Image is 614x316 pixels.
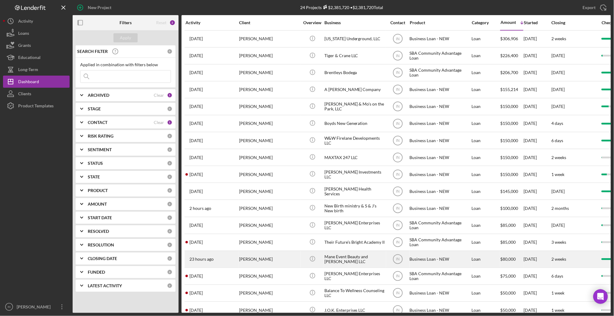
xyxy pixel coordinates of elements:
b: Filters [120,20,132,25]
b: CONTACT [88,120,107,125]
div: [DATE] [524,200,551,216]
div: [DATE] [524,251,551,267]
div: [PERSON_NAME] Investments LLC [324,166,385,182]
div: 0 [167,106,172,112]
span: $75,000 [501,273,516,279]
time: 2025-09-09 20:30 [189,189,203,194]
time: 2025-10-08 17:18 [189,172,203,177]
div: [PERSON_NAME] Enterprises LLC [324,268,385,284]
time: 2025-10-13 15:09 [189,87,203,92]
b: SEARCH FILTER [77,49,108,54]
time: 2025-10-13 21:21 [189,257,214,262]
div: Loan [472,251,500,267]
b: FUNDED [88,270,105,275]
span: $150,000 [501,121,518,126]
div: Tiger & Crane LLC [324,48,385,64]
div: SBA Community Advantage Loan [410,268,470,284]
b: STAGE [88,106,101,111]
text: IN [396,274,400,279]
div: Started [524,20,551,25]
div: [DATE] [524,99,551,115]
a: Activity [3,15,70,27]
div: Loan [472,48,500,64]
span: $100,000 [501,206,518,211]
div: [PERSON_NAME] [239,132,300,148]
time: 1 week [552,172,565,177]
time: [DATE] [552,104,565,109]
text: IN [396,240,400,245]
div: [DATE] [524,132,551,148]
a: Educational [3,51,70,64]
time: 2025-09-11 01:34 [189,274,203,279]
div: Closing [552,20,597,25]
button: Clients [3,88,70,100]
a: Long-Term [3,64,70,76]
div: Loan [472,200,500,216]
span: $50,000 [501,290,516,295]
div: Contact [386,20,409,25]
div: 24 Projects • $2,381,720 Total [300,5,383,10]
div: Overview [301,20,324,25]
b: LATEST ACTIVITY [88,283,122,288]
time: 2025-09-26 12:30 [189,240,203,245]
div: [DATE] [524,285,551,301]
button: Dashboard [3,76,70,88]
div: Open Intercom Messenger [593,289,608,304]
div: Dashboard [18,76,39,89]
text: IN [396,291,400,295]
div: 0 [167,256,172,261]
time: 2025-09-17 20:15 [189,121,203,126]
div: Loan [472,65,500,81]
div: Applied in combination with filters below [80,62,171,67]
time: 2025-10-13 19:58 [189,291,203,295]
text: IN [396,37,400,41]
div: 1 [167,120,172,125]
div: [PERSON_NAME] Health Services [324,183,385,199]
div: [PERSON_NAME] [239,149,300,165]
div: 0 [167,174,172,180]
div: SBA Community Advantage Loan [410,48,470,64]
button: Grants [3,39,70,51]
div: Business [324,20,385,25]
div: Loan [472,99,500,115]
div: $155,214 [501,82,523,98]
div: 2 [169,20,176,26]
div: Loan [472,217,500,233]
time: 2025-09-11 21:29 [189,155,203,160]
time: 2025-04-25 12:19 [189,70,203,75]
div: Loan [472,149,500,165]
div: [DATE] [524,82,551,98]
div: [PERSON_NAME] [239,251,300,267]
div: Mane Event Beauty and [PERSON_NAME] LLC [324,251,385,267]
b: STATE [88,174,100,179]
text: IN [396,257,400,262]
div: W&W Firelane Developments LLC [324,132,385,148]
div: 1 [167,93,172,98]
div: Activity [18,15,33,29]
div: 0 [167,215,172,220]
div: Loan [472,183,500,199]
div: [PERSON_NAME] [239,234,300,250]
text: IN [396,223,400,228]
time: [DATE] [552,223,565,228]
div: Business Loan - NEW [410,183,470,199]
div: [DATE] [524,217,551,233]
time: [DATE] [552,53,565,58]
div: Business Loan - NEW [410,116,470,132]
div: Loan [472,132,500,148]
div: Product [410,20,470,25]
b: SENTIMENT [88,147,112,152]
b: START DATE [88,215,112,220]
div: Clear [154,120,164,125]
div: [US_STATE] Underground, LLC [324,31,385,47]
span: $85,000 [501,223,516,228]
div: $226,400 [501,48,523,64]
b: AMOUNT [88,202,107,207]
div: Business Loan - NEW [410,149,470,165]
span: $150,000 [501,104,518,109]
div: [DATE] [524,116,551,132]
time: 2025-09-12 00:51 [189,308,203,313]
time: 2025-09-02 22:58 [189,36,203,41]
